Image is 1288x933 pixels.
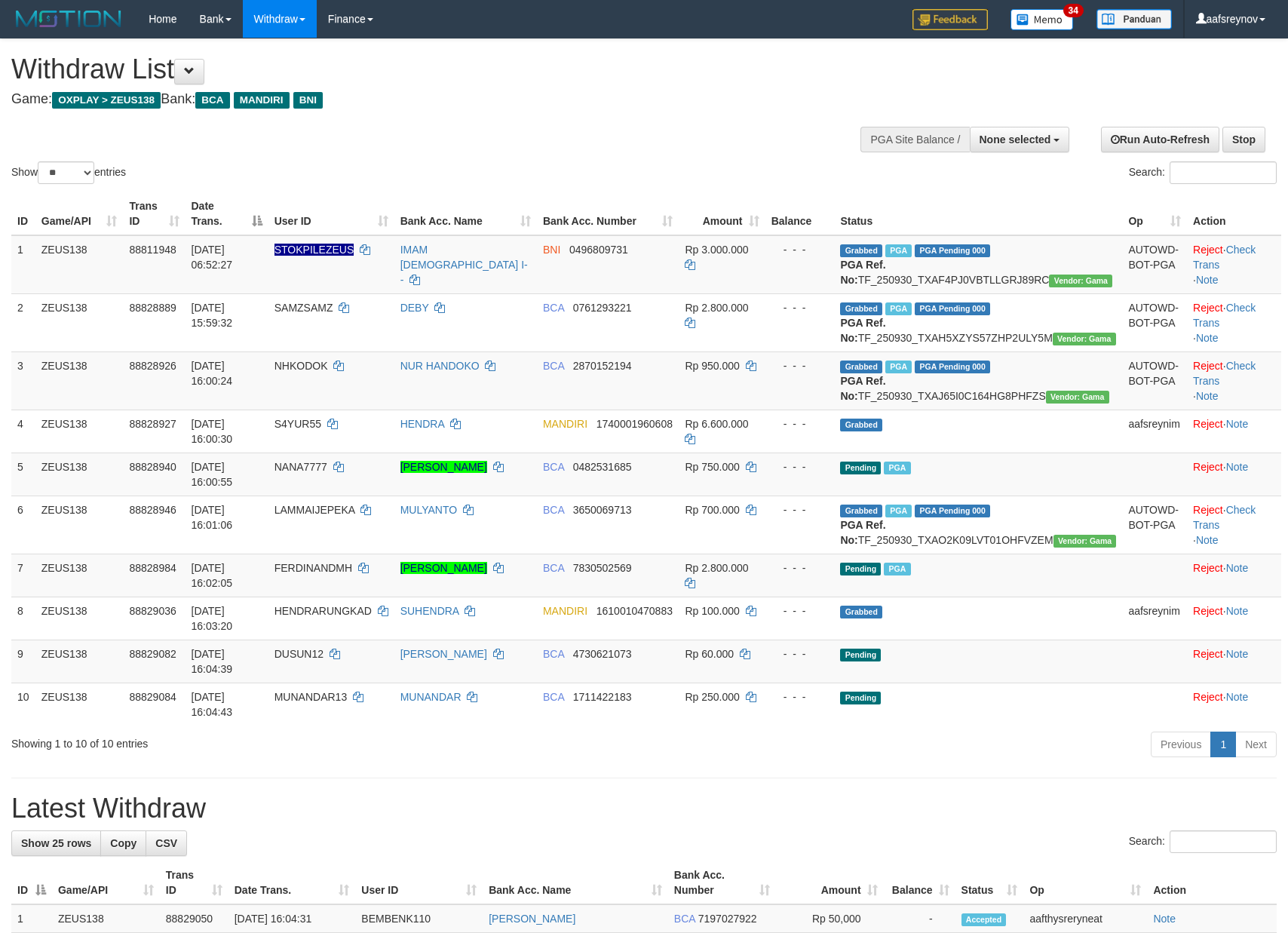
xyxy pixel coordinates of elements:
[1235,732,1277,757] a: Next
[11,8,126,30] img: MOTION_logo.png
[1193,605,1223,617] a: Reject
[11,192,35,235] th: ID
[955,861,1024,904] th: Status: activate to sort column ascending
[543,691,564,703] span: BCA
[400,302,429,314] a: DEBY
[1023,904,1147,933] td: aafthysreryneat
[1210,732,1236,757] a: 1
[771,242,829,257] div: - - -
[1122,496,1187,554] td: AUTOWD-BOT-PGA
[1187,453,1281,496] td: ·
[834,293,1122,351] td: TF_250930_TXAH5XZYS57ZHP2ULY5M
[1193,562,1223,574] a: Reject
[123,192,185,235] th: Trans ID: activate to sort column ascending
[885,505,912,517] span: Marked by aafsolysreylen
[11,496,35,554] td: 6
[573,302,632,314] span: Copy 0761293221 to clipboard
[840,462,881,474] span: Pending
[1122,351,1187,410] td: AUTOWD-BOT-PGA
[110,837,136,849] span: Copy
[355,904,483,933] td: BEMBENK110
[1196,332,1219,344] a: Note
[186,192,268,235] th: Date Trans.: activate to sort column descending
[489,913,575,925] a: [PERSON_NAME]
[1129,161,1277,184] label: Search:
[274,244,354,256] span: Nama rekening ada tanda titik/strip, harap diedit
[129,691,176,703] span: 88829084
[1222,127,1265,152] a: Stop
[1122,192,1187,235] th: Op: activate to sort column ascending
[915,361,990,373] span: PGA Pending
[274,691,347,703] span: MUNANDAR13
[1151,732,1211,757] a: Previous
[840,361,882,373] span: Grabbed
[129,504,176,516] span: 88828946
[543,302,564,314] span: BCA
[840,244,882,257] span: Grabbed
[884,462,910,474] span: Marked by aafsolysreylen
[274,562,352,574] span: FERDINANDMH
[1187,192,1281,235] th: Action
[1187,235,1281,294] td: · ·
[192,691,233,718] span: [DATE] 16:04:43
[1226,418,1249,430] a: Note
[268,192,394,235] th: User ID: activate to sort column ascending
[1187,351,1281,410] td: · ·
[771,646,829,661] div: - - -
[1193,360,1223,372] a: Reject
[834,192,1122,235] th: Status
[1193,648,1223,660] a: Reject
[1226,648,1249,660] a: Note
[685,461,739,473] span: Rp 750.000
[685,360,739,372] span: Rp 950.000
[228,861,356,904] th: Date Trans.: activate to sort column ascending
[668,861,776,904] th: Bank Acc. Number: activate to sort column ascending
[129,562,176,574] span: 88828984
[840,302,882,315] span: Grabbed
[192,562,233,589] span: [DATE] 16:02:05
[35,554,124,597] td: ZEUS138
[52,904,160,933] td: ZEUS138
[840,649,881,661] span: Pending
[543,605,587,617] span: MANDIRI
[35,351,124,410] td: ZEUS138
[573,691,632,703] span: Copy 1711422183 to clipboard
[1187,410,1281,453] td: ·
[11,235,35,294] td: 1
[1196,534,1219,546] a: Note
[1096,9,1172,29] img: panduan.png
[543,504,564,516] span: BCA
[400,418,444,430] a: HENDRA
[915,244,990,257] span: PGA Pending
[11,351,35,410] td: 3
[1193,418,1223,430] a: Reject
[11,92,844,107] h4: Game: Bank:
[11,730,526,751] div: Showing 1 to 10 of 10 entries
[1170,830,1277,853] input: Search:
[35,683,124,726] td: ZEUS138
[38,161,94,184] select: Showentries
[1122,293,1187,351] td: AUTOWD-BOT-PGA
[192,605,233,632] span: [DATE] 16:03:20
[771,689,829,704] div: - - -
[776,861,884,904] th: Amount: activate to sort column ascending
[35,410,124,453] td: ZEUS138
[1193,504,1223,516] a: Reject
[685,418,748,430] span: Rp 6.600.000
[11,597,35,640] td: 8
[569,244,628,256] span: Copy 0496809731 to clipboard
[35,597,124,640] td: ZEUS138
[840,519,885,546] b: PGA Ref. No:
[685,504,739,516] span: Rp 700.000
[1053,333,1116,345] span: Vendor URL: https://trx31.1velocity.biz
[11,54,844,84] h1: Withdraw List
[400,461,487,473] a: [PERSON_NAME]
[35,640,124,683] td: ZEUS138
[698,913,757,925] span: Copy 7197027922 to clipboard
[596,605,673,617] span: Copy 1610010470883 to clipboard
[11,453,35,496] td: 5
[274,648,324,660] span: DUSUN12
[11,793,1277,824] h1: Latest Withdraw
[192,648,233,675] span: [DATE] 16:04:39
[840,259,885,286] b: PGA Ref. No:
